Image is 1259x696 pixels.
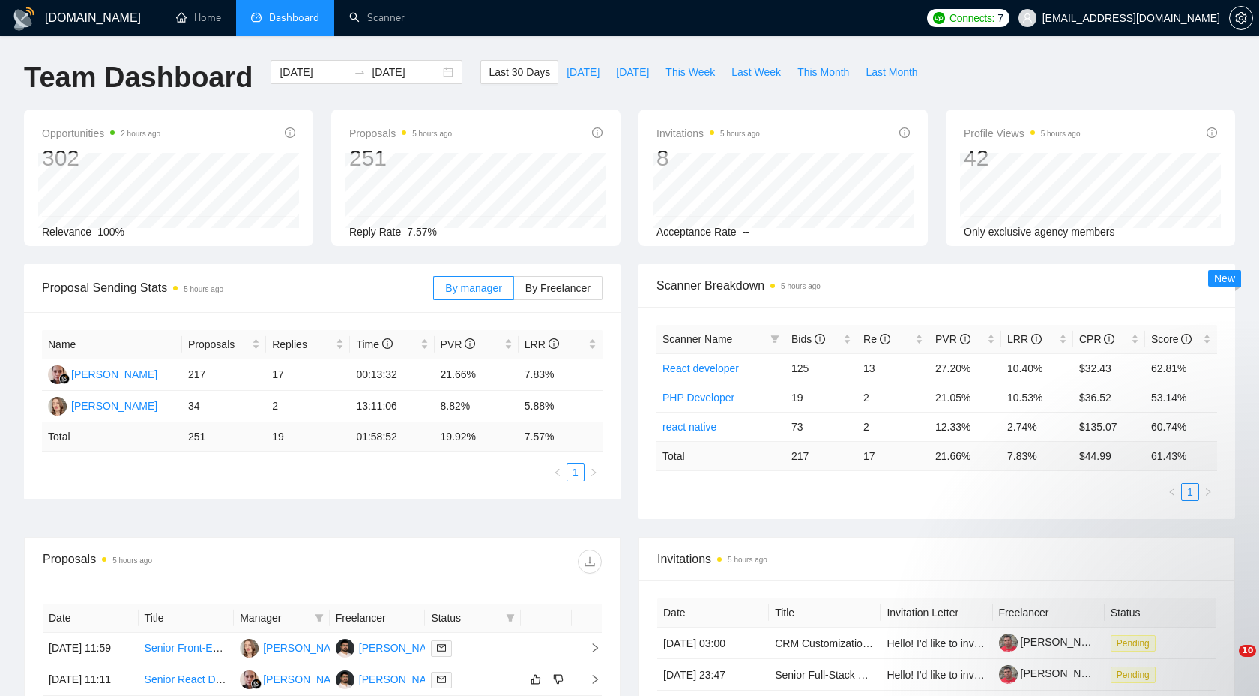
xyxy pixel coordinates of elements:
[815,334,825,344] span: info-circle
[1181,334,1192,344] span: info-circle
[266,330,350,359] th: Replies
[769,659,881,691] td: Senior Full-Stack Developers Needed - NodeJS, TypeScript, AWS, CloudFlare, PostgreSQL, Redis
[336,639,354,658] img: AT
[42,124,160,142] span: Opportunities
[1001,353,1073,382] td: 10.40%
[489,64,550,80] span: Last 30 Days
[553,468,562,477] span: left
[929,441,1001,470] td: 21.66 %
[857,382,929,412] td: 2
[567,64,600,80] span: [DATE]
[240,610,309,626] span: Manager
[1073,382,1145,412] td: $36.52
[519,359,603,391] td: 7.83%
[999,665,1018,684] img: c1X7kv287tsEoHtcfYMMDDQpFA6a4TNDz2aRCZGzNeq34j5s9PyNgzAtvMkWjQwKYi
[24,60,253,95] h1: Team Dashboard
[269,11,319,24] span: Dashboard
[315,613,324,622] span: filter
[899,127,910,138] span: info-circle
[775,637,988,649] a: CRM Customization and AI Tool Development
[767,328,782,350] span: filter
[964,226,1115,238] span: Only exclusive agency members
[145,673,460,685] a: Senior React Developer – UI/UX, Design Systems & Headless CMS
[1204,487,1213,496] span: right
[785,412,857,441] td: 73
[266,391,350,422] td: 2
[769,628,881,659] td: CRM Customization and AI Tool Development
[349,226,401,238] span: Reply Rate
[1073,353,1145,382] td: $32.43
[656,276,1217,295] span: Scanner Breakdown
[182,422,266,451] td: 251
[359,671,445,688] div: [PERSON_NAME]
[781,282,821,290] time: 5 hours ago
[1031,334,1042,344] span: info-circle
[43,664,139,696] td: [DATE] 11:11
[549,338,559,349] span: info-circle
[435,391,519,422] td: 8.82%
[531,673,541,685] span: like
[182,391,266,422] td: 34
[272,336,333,352] span: Replies
[1145,353,1217,382] td: 62.81%
[48,365,67,384] img: AU
[480,60,558,84] button: Last 30 Days
[657,60,723,84] button: This Week
[857,441,929,470] td: 17
[1104,334,1114,344] span: info-circle
[1007,333,1042,345] span: LRR
[1145,412,1217,441] td: 60.74%
[999,667,1107,679] a: [PERSON_NAME]
[263,640,349,656] div: [PERSON_NAME]
[372,64,440,80] input: End date
[743,226,749,238] span: --
[935,333,970,345] span: PVR
[251,679,262,689] img: gigradar-bm.png
[1230,12,1252,24] span: setting
[728,556,767,564] time: 5 hours ago
[662,391,734,403] a: PHP Developer
[266,359,350,391] td: 17
[997,10,1003,26] span: 7
[234,604,330,633] th: Manager
[431,610,500,626] span: Status
[578,674,600,685] span: right
[240,639,259,658] img: YV
[48,399,157,411] a: YV[PERSON_NAME]
[437,675,446,684] span: mail
[785,382,857,412] td: 19
[933,12,945,24] img: upwork-logo.png
[553,673,564,685] span: dislike
[549,670,567,688] button: dislike
[349,11,405,24] a: searchScanner
[435,359,519,391] td: 21.66%
[1199,483,1217,501] button: right
[589,468,598,477] span: right
[240,670,259,689] img: AU
[1239,645,1256,657] span: 10
[797,64,849,80] span: This Month
[525,338,559,350] span: LRR
[182,330,266,359] th: Proposals
[549,463,567,481] li: Previous Page
[657,598,769,628] th: Date
[330,604,426,633] th: Freelancer
[929,412,1001,441] td: 12.33%
[785,353,857,382] td: 125
[412,130,452,138] time: 5 hours ago
[506,613,515,622] span: filter
[1145,441,1217,470] td: 61.43 %
[1001,382,1073,412] td: 10.53%
[59,373,70,384] img: gigradar-bm.png
[608,60,657,84] button: [DATE]
[1199,483,1217,501] li: Next Page
[42,278,433,297] span: Proposal Sending Stats
[354,66,366,78] span: swap-right
[1041,130,1081,138] time: 5 hours ago
[1208,645,1244,681] iframe: Intercom live chat
[585,463,603,481] button: right
[503,607,518,629] span: filter
[1111,668,1162,680] a: Pending
[285,127,295,138] span: info-circle
[964,124,1081,142] span: Profile Views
